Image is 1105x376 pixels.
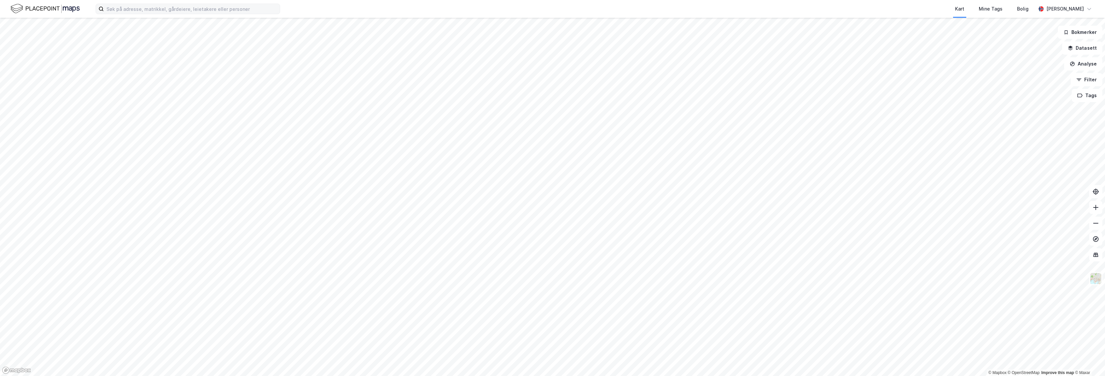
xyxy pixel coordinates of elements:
button: Bokmerker [1058,26,1102,39]
input: Søk på adresse, matrikkel, gårdeiere, leietakere eller personer [104,4,280,14]
img: logo.f888ab2527a4732fd821a326f86c7f29.svg [11,3,80,14]
div: Mine Tags [979,5,1003,13]
button: Filter [1071,73,1102,86]
div: Kontrollprogram for chat [1072,344,1105,376]
iframe: Chat Widget [1072,344,1105,376]
div: [PERSON_NAME] [1046,5,1084,13]
button: Tags [1072,89,1102,102]
div: Kart [955,5,964,13]
a: Mapbox homepage [2,366,31,374]
button: Datasett [1062,41,1102,55]
button: Analyse [1064,57,1102,70]
a: OpenStreetMap [1008,370,1040,375]
a: Improve this map [1041,370,1074,375]
a: Mapbox [988,370,1006,375]
img: Z [1090,272,1102,285]
div: Bolig [1017,5,1029,13]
